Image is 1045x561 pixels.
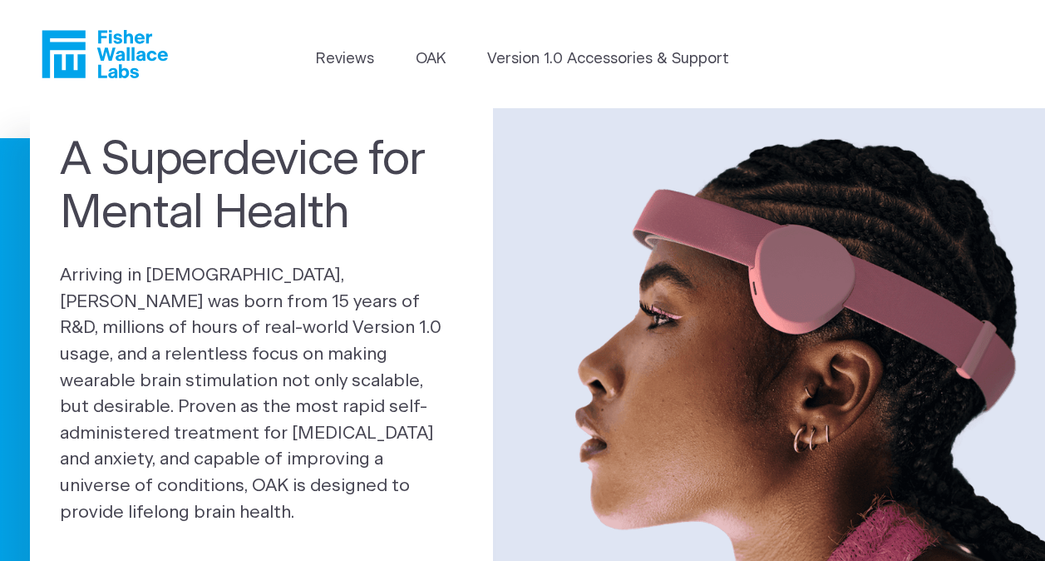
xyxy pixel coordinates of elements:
a: Reviews [316,48,374,71]
a: OAK [416,48,446,71]
p: Arriving in [DEMOGRAPHIC_DATA], [PERSON_NAME] was born from 15 years of R&D, millions of hours of... [60,262,463,525]
a: Version 1.0 Accessories & Support [487,48,729,71]
a: Fisher Wallace [42,30,168,78]
h1: A Superdevice for Mental Health [60,133,463,240]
